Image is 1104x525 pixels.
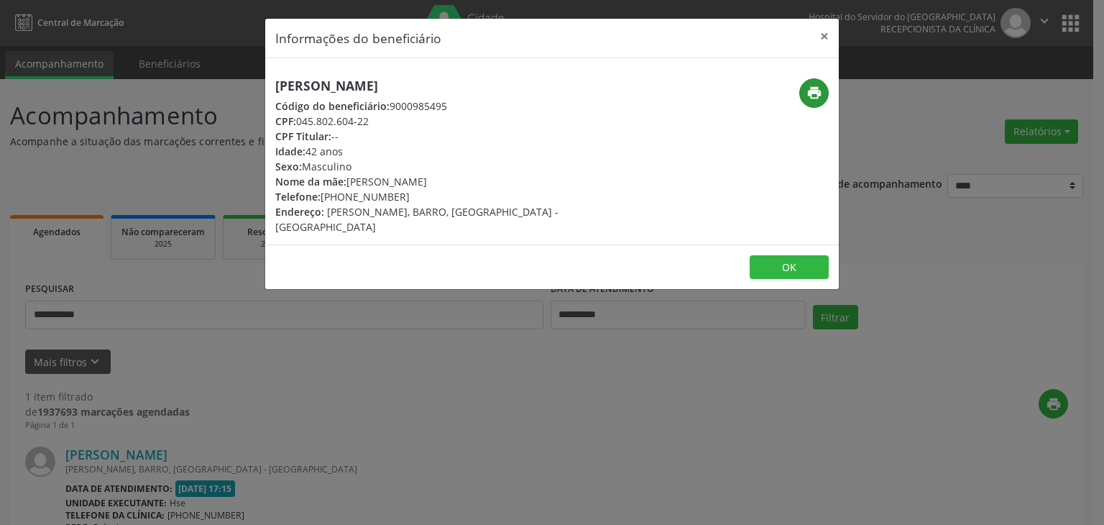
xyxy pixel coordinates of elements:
div: 9000985495 [275,99,638,114]
span: Código do beneficiário: [275,99,390,113]
button: print [799,78,829,108]
div: 045.802.604-22 [275,114,638,129]
div: 42 anos [275,144,638,159]
i: print [806,85,822,101]
h5: [PERSON_NAME] [275,78,638,93]
h5: Informações do beneficiário [275,29,441,47]
span: Sexo: [275,160,302,173]
div: [PHONE_NUMBER] [275,189,638,204]
span: CPF: [275,114,296,128]
span: Telefone: [275,190,321,204]
span: Idade: [275,145,305,158]
div: Masculino [275,159,638,174]
span: Nome da mãe: [275,175,346,188]
span: [PERSON_NAME], BARRO, [GEOGRAPHIC_DATA] - [GEOGRAPHIC_DATA] [275,205,558,234]
div: [PERSON_NAME] [275,174,638,189]
span: CPF Titular: [275,129,331,143]
button: OK [750,255,829,280]
button: Close [810,19,839,54]
div: -- [275,129,638,144]
span: Endereço: [275,205,324,219]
